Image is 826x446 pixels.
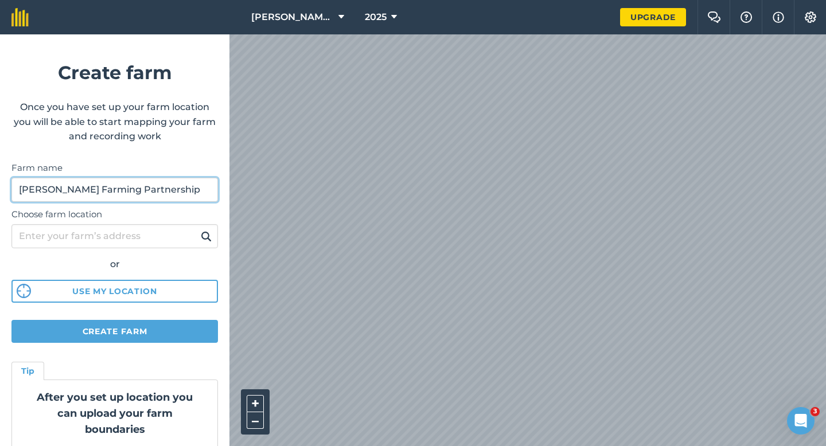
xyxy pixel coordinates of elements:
h4: Tip [21,365,34,377]
img: svg+xml;base64,PHN2ZyB4bWxucz0iaHR0cDovL3d3dy53My5vcmcvMjAwMC9zdmciIHdpZHRoPSIxOSIgaGVpZ2h0PSIyNC... [201,229,212,243]
input: Farm name [11,178,218,202]
button: Create farm [11,320,218,343]
input: Enter your farm’s address [11,224,218,248]
button: – [247,412,264,429]
div: or [11,257,218,272]
button: + [247,395,264,412]
img: svg+xml;base64,PHN2ZyB4bWxucz0iaHR0cDovL3d3dy53My5vcmcvMjAwMC9zdmciIHdpZHRoPSIxNyIgaGVpZ2h0PSIxNy... [773,10,784,24]
img: Two speech bubbles overlapping with the left bubble in the forefront [707,11,721,23]
img: svg%3e [17,284,31,298]
span: 3 [811,407,820,416]
span: [PERSON_NAME] & Sons [251,10,334,24]
strong: After you set up location you can upload your farm boundaries [37,391,193,436]
label: Farm name [11,161,218,175]
button: Use my location [11,280,218,303]
p: Once you have set up your farm location you will be able to start mapping your farm and recording... [11,100,218,144]
h1: Create farm [11,58,218,87]
label: Choose farm location [11,208,218,221]
img: A question mark icon [739,11,753,23]
a: Upgrade [620,8,686,26]
iframe: Intercom live chat [787,407,815,435]
img: fieldmargin Logo [11,8,29,26]
img: A cog icon [804,11,817,23]
span: 2025 [365,10,387,24]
